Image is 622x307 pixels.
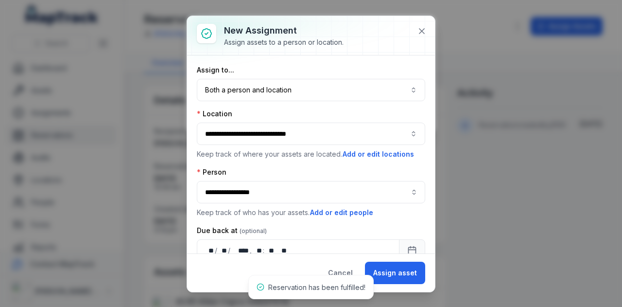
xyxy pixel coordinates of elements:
div: / [215,246,218,255]
div: year, [231,246,250,255]
div: day, [205,246,215,255]
button: Add or edit locations [342,149,415,160]
label: Assign to... [197,65,234,75]
label: Location [197,109,232,119]
p: Keep track of who has your assets. [197,207,425,218]
div: minute, [265,246,275,255]
div: hour, [253,246,262,255]
button: Calendar [399,239,425,262]
input: assignment-add:person-label [197,181,425,203]
button: Assign asset [365,262,425,284]
button: Both a person and location [197,79,425,101]
div: Assign assets to a person or location. [224,37,344,47]
div: am/pm, [277,246,288,255]
div: month, [218,246,228,255]
div: , [250,246,253,255]
label: Person [197,167,226,177]
label: Due back at [197,226,267,235]
button: Cancel [320,262,361,284]
div: / [228,246,231,255]
button: Add or edit people [310,207,374,218]
div: : [263,246,265,255]
p: Keep track of where your assets are located. [197,149,425,160]
h3: New assignment [224,24,344,37]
